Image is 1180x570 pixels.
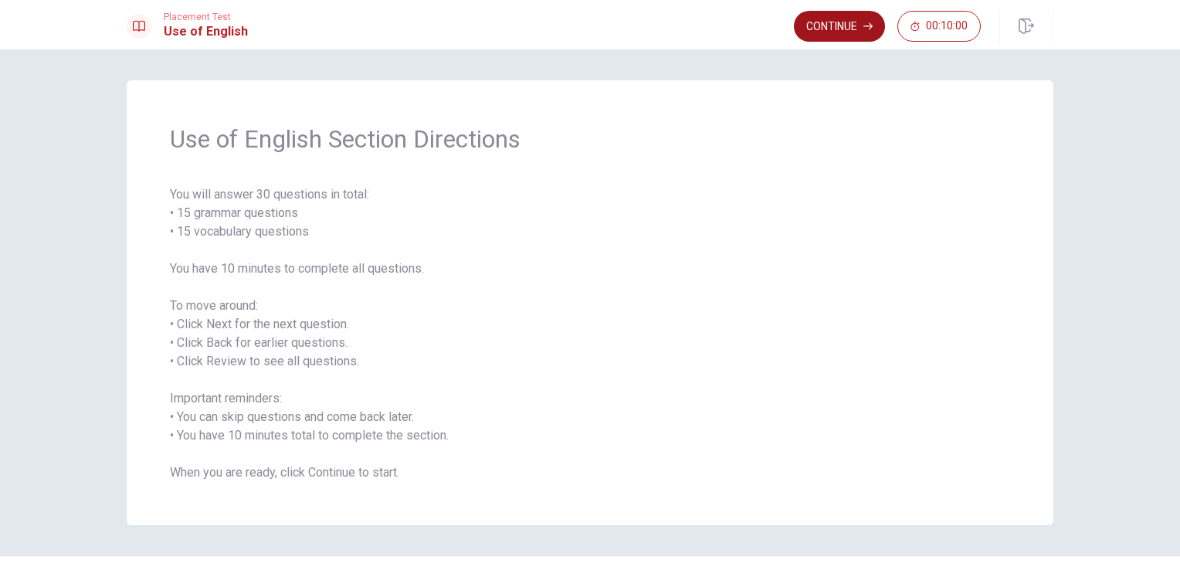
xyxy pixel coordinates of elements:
[164,12,248,22] span: Placement Test
[926,20,968,32] span: 00:10:00
[164,22,248,41] h1: Use of English
[897,11,981,42] button: 00:10:00
[794,11,885,42] button: Continue
[170,185,1010,482] span: You will answer 30 questions in total: • 15 grammar questions • 15 vocabulary questions You have ...
[170,124,1010,154] span: Use of English Section Directions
